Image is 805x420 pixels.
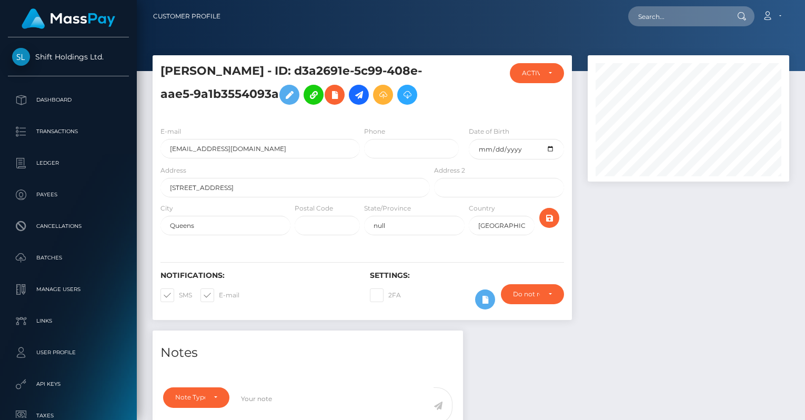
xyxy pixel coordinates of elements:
label: E-mail [200,288,239,302]
a: Initiate Payout [349,85,369,105]
h6: Settings: [370,271,563,280]
button: ACTIVE [510,63,564,83]
a: API Keys [8,371,129,397]
p: User Profile [12,345,125,361]
a: User Profile [8,339,129,366]
img: Shift Holdings Ltd. [12,48,30,66]
a: Payees [8,182,129,208]
label: Address [160,166,186,175]
label: SMS [160,288,192,302]
a: Manage Users [8,276,129,303]
p: API Keys [12,376,125,392]
label: Phone [364,127,385,136]
span: Shift Holdings Ltd. [8,52,129,62]
label: E-mail [160,127,181,136]
p: Manage Users [12,282,125,297]
a: Customer Profile [153,5,220,27]
div: ACTIVE [522,69,540,77]
label: Date of Birth [469,127,509,136]
p: Batches [12,250,125,266]
h4: Notes [160,344,455,362]
button: Do not require [501,284,563,304]
p: Cancellations [12,218,125,234]
h5: [PERSON_NAME] - ID: d3a2691e-5c99-408e-aae5-9a1b3554093a [160,63,424,110]
img: MassPay Logo [22,8,115,29]
label: State/Province [364,204,411,213]
div: Note Type [175,393,205,402]
button: Note Type [163,387,229,407]
label: Address 2 [434,166,465,175]
p: Ledger [12,155,125,171]
p: Payees [12,187,125,203]
label: City [160,204,173,213]
div: Do not require [513,290,539,298]
a: Cancellations [8,213,129,239]
a: Batches [8,245,129,271]
label: Country [469,204,495,213]
h6: Notifications: [160,271,354,280]
a: Links [8,308,129,334]
a: Transactions [8,118,129,145]
p: Links [12,313,125,329]
label: Postal Code [295,204,333,213]
label: 2FA [370,288,401,302]
p: Dashboard [12,92,125,108]
p: Transactions [12,124,125,139]
a: Dashboard [8,87,129,113]
a: Ledger [8,150,129,176]
input: Search... [628,6,727,26]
